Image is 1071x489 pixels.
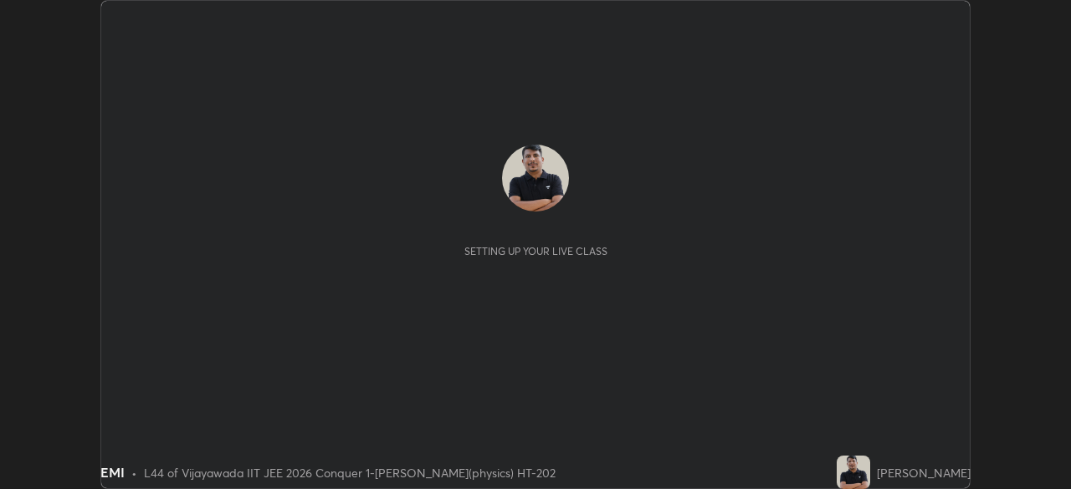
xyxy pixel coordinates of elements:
[877,464,971,481] div: [PERSON_NAME]
[131,464,137,481] div: •
[464,245,607,257] div: Setting up your live class
[502,145,569,211] img: 1e6b2dfd48354941a1af6e1368f5edb4.jpg
[100,462,125,482] div: EMI
[144,464,556,481] div: L44 of Vijayawada IIT JEE 2026 Conquer 1-[PERSON_NAME](physics) HT-202
[837,456,870,489] img: 1e6b2dfd48354941a1af6e1368f5edb4.jpg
